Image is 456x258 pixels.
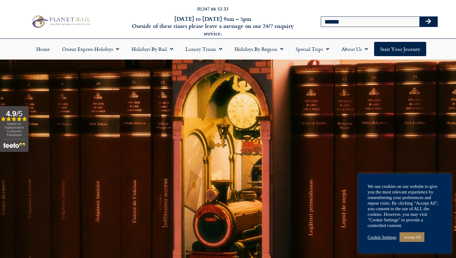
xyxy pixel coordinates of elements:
button: Search [419,17,437,27]
h6: [DATE] to [DATE] 9am – 5pm Outside of these times please leave a message on our 24/7 enquiry serv... [123,15,302,37]
a: Start your Journey [374,42,426,56]
a: Special Trips [289,42,335,56]
img: Planet Rail Train Holidays Logo [29,14,92,29]
a: Holidays by Rail [125,42,179,56]
div: We use cookies on our website to give you the most relevant experience by remembering your prefer... [368,184,442,228]
a: Home [30,42,56,56]
a: About Us [335,42,374,56]
nav: Menu [3,42,453,56]
a: Orient Express Holidays [56,42,125,56]
a: Holidays by Region [228,42,289,56]
a: 01347 66 53 33 [197,5,228,12]
a: Luxury Trains [179,42,228,56]
a: Accept All [400,232,424,242]
a: Cookie Settings [368,234,396,240]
